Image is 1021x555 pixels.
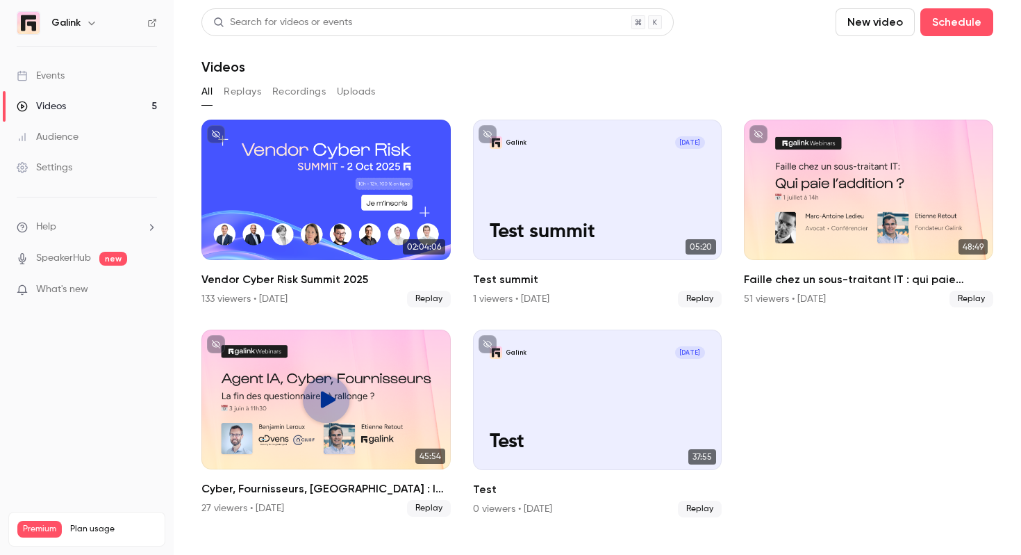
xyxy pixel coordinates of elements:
ul: Videos [201,120,993,517]
div: Events [17,69,65,83]
li: Faille chez un sous-traitant IT : qui paie l’addition ? [744,120,993,307]
button: unpublished [479,335,497,353]
div: 0 viewers • [DATE] [473,502,552,516]
li: Test summit [473,120,722,307]
a: 45:54Cyber, Fournisseurs, [GEOGRAPHIC_DATA] : la fin des questionnaires à rallonge ?27 viewers • ... [201,330,451,517]
span: new [99,252,127,266]
button: All [201,81,213,103]
p: Test summit [490,220,705,243]
span: What's new [36,282,88,297]
a: Test summitGalink[DATE]Test summit05:20Test summit1 viewers • [DATE]Replay [473,120,722,307]
button: Replays [224,81,261,103]
li: Cyber, Fournisseurs, IA : la fin des questionnaires à rallonge ? [201,330,451,517]
a: SpeakerHub [36,251,91,266]
span: Help [36,220,56,234]
li: Test [473,330,722,517]
button: unpublished [749,125,767,143]
button: Schedule [920,8,993,36]
button: unpublished [479,125,497,143]
span: Premium [17,521,62,538]
span: 48:49 [958,239,988,255]
div: Audience [17,130,78,144]
div: Search for videos or events [213,15,352,30]
button: unpublished [207,125,225,143]
span: 45:54 [415,449,445,464]
section: Videos [201,8,993,547]
button: New video [836,8,915,36]
button: Recordings [272,81,326,103]
div: 133 viewers • [DATE] [201,292,288,306]
p: Galink [506,348,526,357]
p: Test [490,431,705,453]
h2: Test summit [473,271,722,288]
span: Replay [678,291,722,307]
span: Replay [407,500,451,517]
span: Replay [949,291,993,307]
h2: Faille chez un sous-traitant IT : qui paie l’addition ? [744,271,993,288]
h2: Cyber, Fournisseurs, [GEOGRAPHIC_DATA] : la fin des questionnaires à rallonge ? [201,481,451,497]
span: 02:04:06 [403,239,445,255]
span: Plan usage [70,524,156,535]
li: Vendor Cyber Risk Summit 2025 [201,120,451,307]
span: 37:55 [688,449,716,465]
h6: Galink [51,16,81,30]
a: TestGalink[DATE]Test37:55Test0 viewers • [DATE]Replay [473,330,722,517]
h1: Videos [201,58,245,75]
span: [DATE] [675,136,706,149]
span: [DATE] [675,346,706,359]
p: Galink [506,138,526,147]
a: 02:04:06Vendor Cyber Risk Summit 2025133 viewers • [DATE]Replay [201,120,451,307]
li: help-dropdown-opener [17,220,157,234]
div: 27 viewers • [DATE] [201,501,284,515]
div: Videos [17,99,66,113]
a: 48:49Faille chez un sous-traitant IT : qui paie l’addition ?51 viewers • [DATE]Replay [744,120,993,307]
div: 51 viewers • [DATE] [744,292,826,306]
button: Uploads [337,81,376,103]
span: Replay [407,291,451,307]
h2: Vendor Cyber Risk Summit 2025 [201,271,451,288]
span: Replay [678,501,722,517]
h2: Test [473,481,722,498]
img: Galink [17,12,40,34]
div: 1 viewers • [DATE] [473,292,549,306]
span: 05:20 [686,239,716,255]
div: Settings [17,161,72,175]
button: unpublished [207,335,225,353]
